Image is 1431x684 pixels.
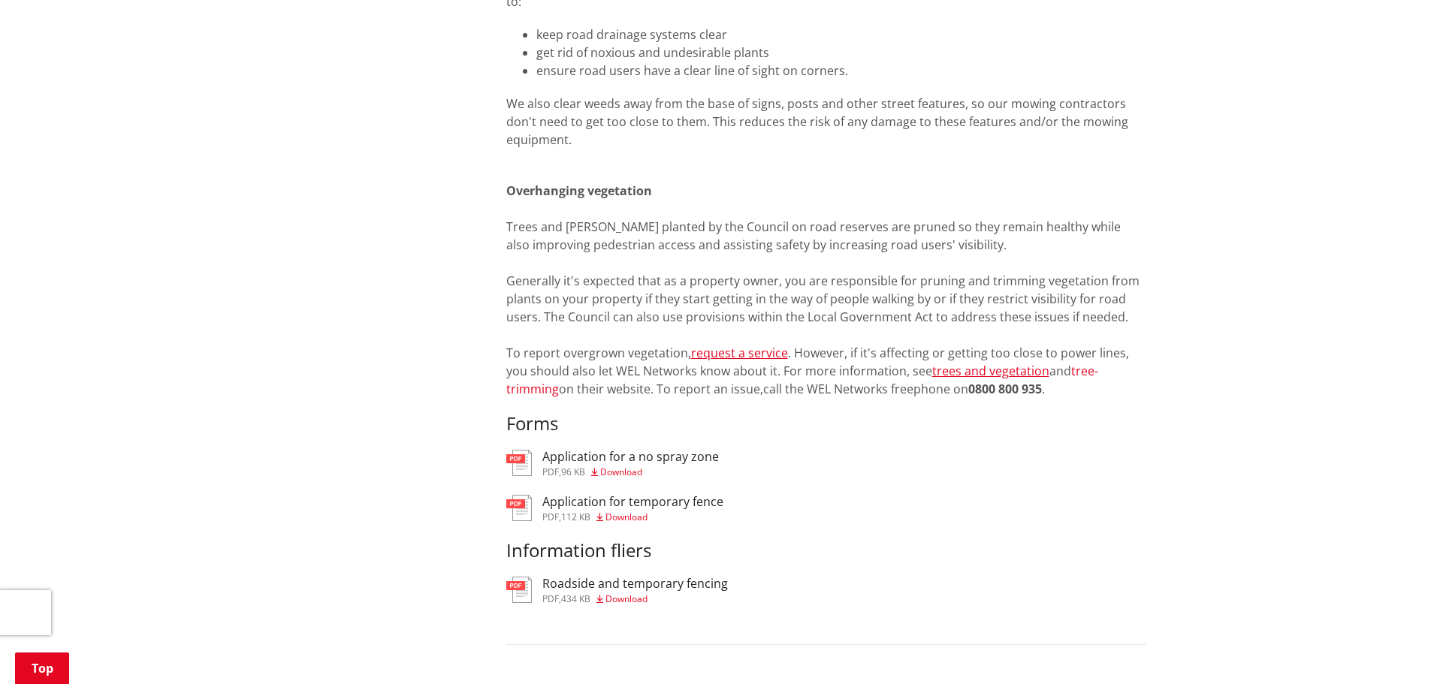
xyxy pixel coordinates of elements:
[542,466,559,478] span: pdf
[763,381,1045,397] span: call the WEL Networks freephone on .
[1362,621,1416,675] iframe: Messenger Launcher
[506,450,719,477] a: Application for a no spray zone pdf,96 KB Download
[506,450,532,476] img: document-pdf.svg
[561,511,590,523] span: 112 KB
[542,513,723,522] div: ,
[542,468,719,477] div: ,
[691,345,788,361] a: request a service
[542,495,723,509] h3: Application for temporary fence
[600,466,642,478] span: Download
[536,26,1146,44] li: keep road drainage systems clear
[506,363,1098,397] a: tree-trimming
[506,95,1146,167] p: We also clear weeds away from the base of signs, posts and other street features, so our mowing c...
[968,381,1042,397] strong: 0800 800 935
[561,592,590,605] span: 434 KB
[506,413,1146,435] h3: Forms
[506,182,1146,398] p: Trees and [PERSON_NAME] planted by the Council on road reserves are pruned so they remain healthy...
[542,592,559,605] span: pdf
[506,495,532,521] img: document-pdf.svg
[542,511,559,523] span: pdf
[605,511,648,523] span: Download
[506,540,1146,562] h3: Information fliers
[542,450,719,464] h3: Application for a no spray zone
[605,592,648,605] span: Download
[542,595,728,604] div: ,
[506,577,532,603] img: document-pdf.svg
[15,652,69,684] a: Top
[561,466,585,478] span: 96 KB
[536,62,848,79] span: ensure road users have a clear line of sight on corners.
[506,577,728,604] a: Roadside and temporary fencing pdf,434 KB Download
[932,363,1049,379] a: trees and vegetation
[506,182,652,199] strong: Overhanging vegetation
[506,495,723,522] a: Application for temporary fence pdf,112 KB Download
[542,577,728,591] h3: Roadside and temporary fencing
[536,44,1146,62] li: get rid of noxious and undesirable plants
